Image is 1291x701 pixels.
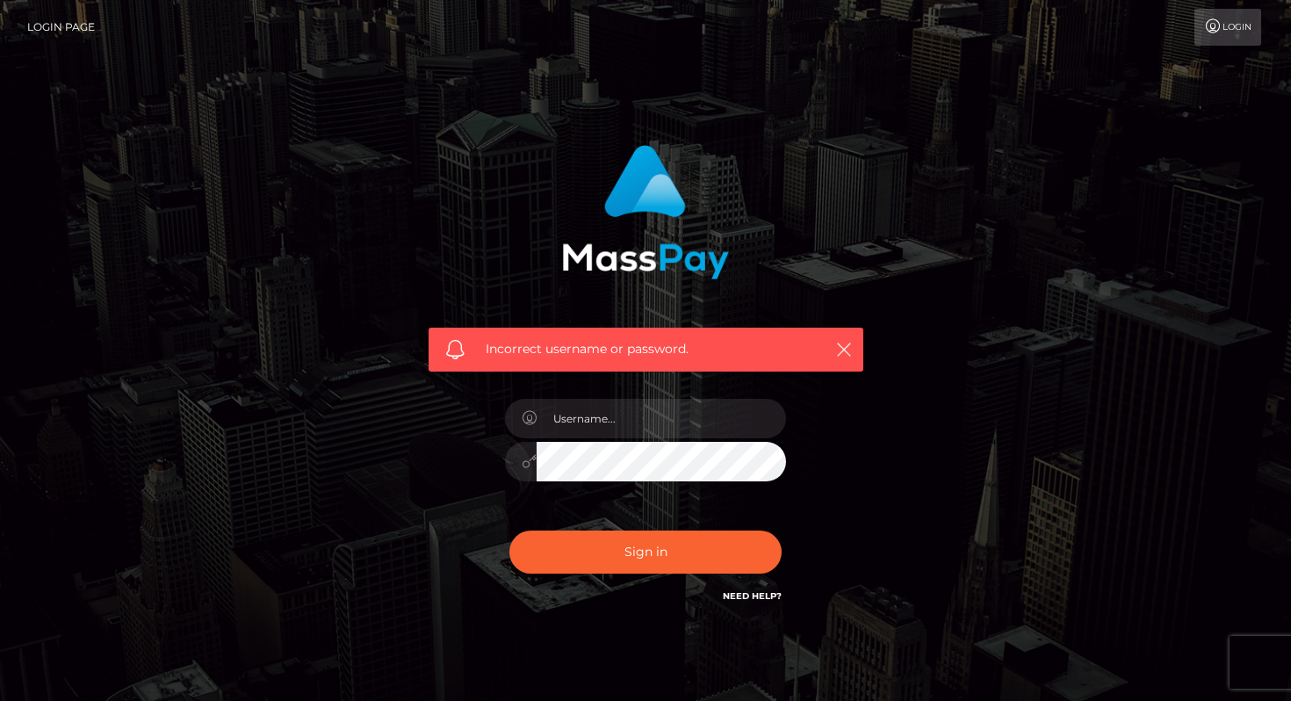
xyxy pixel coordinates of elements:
[723,590,782,602] a: Need Help?
[509,531,782,574] button: Sign in
[562,145,729,279] img: MassPay Login
[27,9,95,46] a: Login Page
[1194,9,1261,46] a: Login
[537,399,786,438] input: Username...
[486,340,806,358] span: Incorrect username or password.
